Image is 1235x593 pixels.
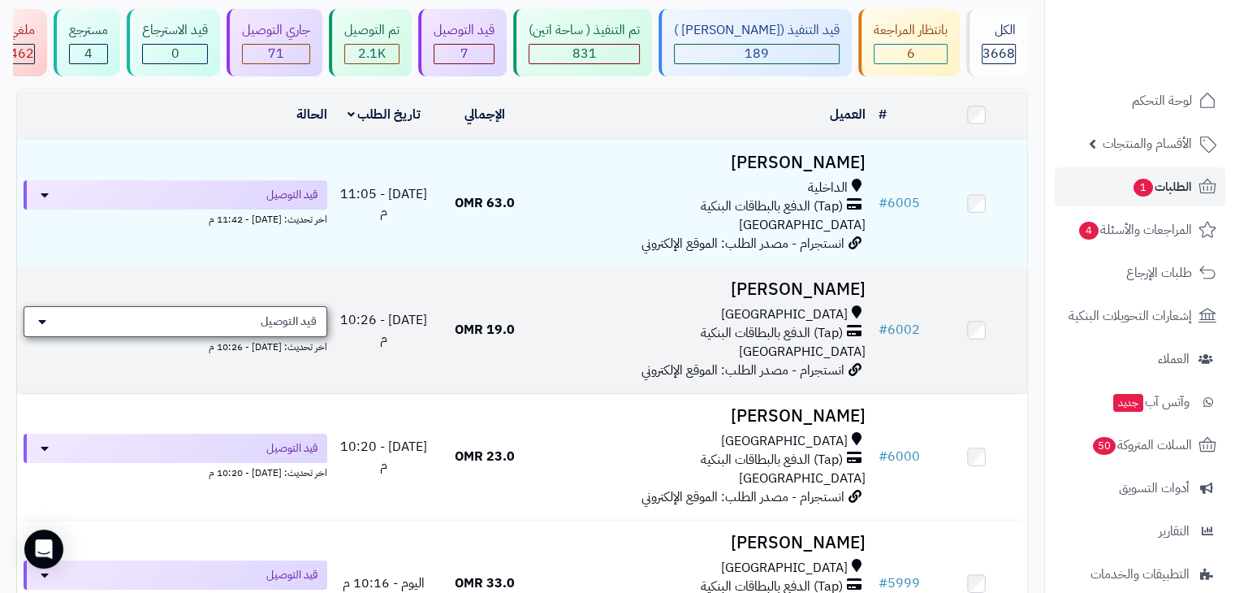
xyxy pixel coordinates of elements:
[879,447,887,466] span: #
[701,451,843,470] span: (Tap) الدفع بالبطاقات البنكية
[529,21,640,40] div: تم التنفيذ ( ساحة اتين)
[24,337,327,354] div: اخر تحديث: [DATE] - 10:26 م
[879,193,887,213] span: #
[171,44,179,63] span: 0
[1093,437,1116,455] span: 50
[1055,253,1225,292] a: طلبات الإرجاع
[542,280,865,299] h3: [PERSON_NAME]
[142,21,208,40] div: قيد الاسترجاع
[1134,179,1153,197] span: 1
[345,45,399,63] div: 2098
[84,44,93,63] span: 4
[296,105,327,124] a: الحالة
[739,215,866,235] span: [GEOGRAPHIC_DATA]
[24,530,63,569] div: Open Intercom Messenger
[69,21,108,40] div: مسترجع
[701,324,843,343] span: (Tap) الدفع بالبطاقات البنكية
[963,9,1031,76] a: الكل3668
[874,45,947,63] div: 6
[1055,296,1225,335] a: إشعارات التحويلات البنكية
[326,9,415,76] a: تم التوصيل 2.1K
[455,193,515,213] span: 63.0 OMR
[1132,89,1192,112] span: لوحة التحكم
[1091,434,1192,457] span: السلات المتروكة
[10,44,34,63] span: 462
[243,45,309,63] div: 71
[721,432,848,451] span: [GEOGRAPHIC_DATA]
[460,44,469,63] span: 7
[1132,175,1192,198] span: الطلبات
[123,9,223,76] a: قيد الاسترجاع 0
[266,440,317,457] span: قيد التوصيل
[830,105,866,124] a: العميل
[242,21,310,40] div: جاري التوصيل
[1079,222,1099,240] span: 4
[1159,520,1190,543] span: التقارير
[1055,210,1225,249] a: المراجعات والأسئلة4
[572,44,597,63] span: 831
[415,9,510,76] a: قيد التوصيل 7
[982,21,1016,40] div: الكل
[266,187,317,203] span: قيد التوصيل
[879,447,920,466] a: #6000
[340,310,427,348] span: [DATE] - 10:26 م
[674,21,840,40] div: قيد التنفيذ ([PERSON_NAME] )
[455,447,515,466] span: 23.0 OMR
[879,320,887,340] span: #
[739,342,866,361] span: [GEOGRAPHIC_DATA]
[261,314,317,330] span: قيد التوصيل
[529,45,639,63] div: 831
[1158,348,1190,370] span: العملاء
[641,487,844,507] span: انستجرام - مصدر الطلب: الموقع الإلكتروني
[455,574,515,593] span: 33.0 OMR
[721,305,848,324] span: [GEOGRAPHIC_DATA]
[348,105,421,124] a: تاريخ الطلب
[223,9,326,76] a: جاري التوصيل 71
[70,45,107,63] div: 4
[874,21,948,40] div: بانتظار المراجعة
[344,21,399,40] div: تم التوصيل
[655,9,855,76] a: قيد التنفيذ ([PERSON_NAME] ) 189
[1090,563,1190,586] span: التطبيقات والخدمات
[268,44,284,63] span: 71
[879,574,920,593] a: #5999
[1055,81,1225,120] a: لوحة التحكم
[745,44,769,63] span: 189
[641,361,844,380] span: انستجرام - مصدر الطلب: الموقع الإلكتروني
[143,45,207,63] div: 0
[879,193,920,213] a: #6005
[434,21,494,40] div: قيد التوصيل
[464,105,505,124] a: الإجمالي
[24,210,327,227] div: اخر تحديث: [DATE] - 11:42 م
[879,105,887,124] a: #
[343,574,425,593] span: اليوم - 10:16 م
[808,179,848,197] span: الداخلية
[879,574,887,593] span: #
[1055,426,1225,465] a: السلات المتروكة50
[1113,394,1143,412] span: جديد
[266,567,317,583] span: قيد التوصيل
[1055,167,1225,206] a: الطلبات1
[675,45,839,63] div: 189
[1119,477,1190,500] span: أدوات التسويق
[1055,512,1225,551] a: التقارير
[855,9,963,76] a: بانتظار المراجعة 6
[879,320,920,340] a: #6002
[1126,262,1192,284] span: طلبات الإرجاع
[982,44,1015,63] span: 3668
[1077,219,1192,241] span: المراجعات والأسئلة
[641,234,844,253] span: انستجرام - مصدر الطلب: الموقع الإلكتروني
[907,44,915,63] span: 6
[701,197,843,216] span: (Tap) الدفع بالبطاقات البنكية
[1069,305,1192,327] span: إشعارات التحويلات البنكية
[50,9,123,76] a: مسترجع 4
[1055,383,1225,422] a: وآتس آبجديد
[1103,132,1192,155] span: الأقسام والمنتجات
[542,534,865,552] h3: [PERSON_NAME]
[358,44,386,63] span: 2.1K
[434,45,494,63] div: 7
[542,154,865,172] h3: [PERSON_NAME]
[1125,41,1220,76] img: logo-2.png
[721,559,848,578] span: [GEOGRAPHIC_DATA]
[510,9,655,76] a: تم التنفيذ ( ساحة اتين) 831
